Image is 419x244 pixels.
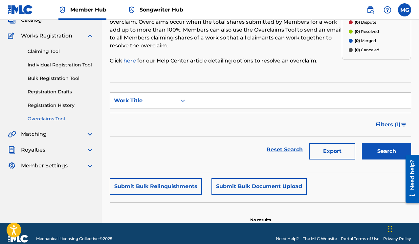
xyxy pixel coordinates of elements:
img: logo [8,235,28,243]
div: User Menu [398,3,411,16]
span: Mechanical Licensing Collective © 2025 [36,236,112,242]
img: Matching [8,130,16,138]
a: Bulk Registration Tool [28,75,94,82]
button: Export [309,143,355,159]
button: Search [362,143,411,159]
a: The MLC Website [303,236,337,242]
span: Member Hub [70,6,106,13]
img: Royalties [8,146,16,154]
p: Dispute [355,19,376,25]
div: Drag [388,219,392,239]
img: expand [86,32,94,40]
span: (0) [355,20,360,25]
img: Catalog [8,16,16,24]
span: (0) [355,47,360,52]
a: Public Search [364,3,377,16]
button: Submit Bulk Relinquishments [110,178,202,195]
a: Portal Terms of Use [341,236,379,242]
span: Catalog [21,16,42,24]
a: Individual Registration Tool [28,61,94,68]
p: No results [250,209,271,223]
span: (0) [355,38,360,43]
button: Filters (1) [372,116,411,133]
img: Member Settings [8,162,16,170]
img: help [384,6,391,14]
a: Claiming Tool [28,48,94,55]
img: filter [401,123,407,127]
a: Overclaims Tool [28,115,94,122]
a: here [123,58,137,64]
img: expand [86,162,94,170]
img: Top Rightsholder [58,6,66,14]
span: (0) [355,29,360,34]
a: Reset Search [263,142,306,157]
img: search [366,6,374,14]
span: Works Registration [21,32,72,40]
p: Canceled [355,47,379,53]
iframe: Resource Center [401,152,419,206]
a: Registration Drafts [28,88,94,95]
button: Submit Bulk Document Upload [211,178,307,195]
div: Work Title [114,97,173,105]
img: expand [86,130,94,138]
p: Resolved [355,29,379,35]
img: expand [86,146,94,154]
img: Top Rightsholder [128,6,136,14]
span: Royalties [21,146,45,154]
span: Matching [21,130,47,138]
span: Member Settings [21,162,68,170]
iframe: Chat Widget [386,212,419,244]
img: Works Registration [8,32,16,40]
p: Merged [355,38,376,44]
p: The Overclaims Tool enables Members to see works they have registered that are in overclaim. Over... [110,10,342,50]
a: Privacy Policy [383,236,411,242]
span: Songwriter Hub [140,6,183,13]
div: Help [381,3,394,16]
span: Filters ( 1 ) [376,121,401,129]
img: MLC Logo [8,5,33,14]
form: Search Form [110,92,411,163]
a: Need Help? [276,236,299,242]
p: Click for our Help Center article detailing options to resolve an overclaim. [110,57,342,65]
a: CatalogCatalog [8,16,42,24]
a: Registration History [28,102,94,109]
